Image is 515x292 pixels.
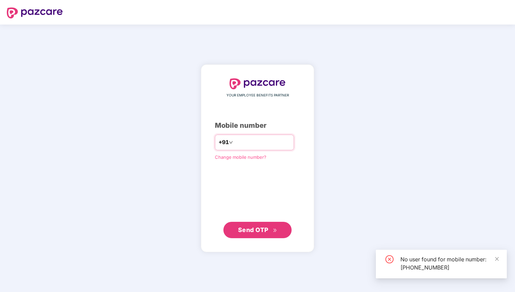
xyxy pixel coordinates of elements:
img: logo [230,78,285,89]
span: double-right [273,228,277,233]
span: down [229,140,233,144]
div: No user found for mobile number: [PHONE_NUMBER] [400,255,499,272]
span: close [495,257,499,261]
span: +91 [219,138,229,147]
img: logo [7,7,63,18]
button: Send OTPdouble-right [223,222,292,238]
div: Mobile number [215,120,300,131]
span: close-circle [385,255,394,263]
span: Send OTP [238,226,268,233]
a: Change mobile number? [215,154,266,160]
span: YOUR EMPLOYEE BENEFITS PARTNER [226,93,289,98]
